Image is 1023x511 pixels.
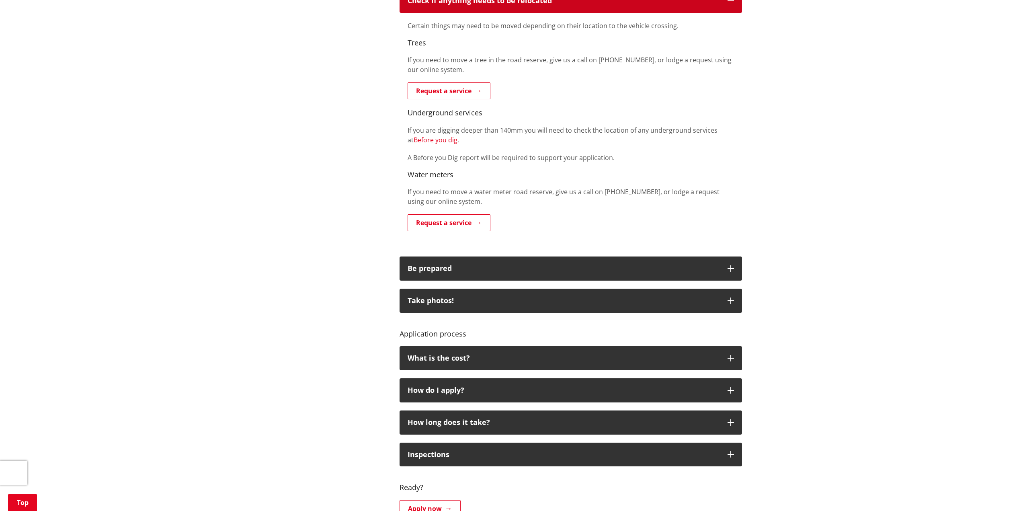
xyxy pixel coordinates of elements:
[986,477,1015,506] iframe: Messenger Launcher
[408,354,720,362] div: What is the cost?
[408,108,482,117] span: Underground services
[408,82,490,99] a: Request a service
[8,494,37,511] a: Top
[408,214,490,231] a: Request a service
[400,346,742,370] button: What is the cost?
[408,55,734,74] p: If you need to move a tree in the road reserve, give us a call on [PHONE_NUMBER], or lodge a requ...
[408,125,734,145] p: If you are digging deeper than 140mm you will need to check the location of any underground servi...
[408,187,734,206] p: If you need to move a water meter road reserve, give us a call on [PHONE_NUMBER], or lodge a requ...
[408,451,720,459] div: Inspections
[400,289,742,313] button: Take photos!
[408,153,734,162] p: A Before you Dig report will be required to support your application.
[408,297,720,305] div: Take photos!
[400,321,742,338] h4: Application process
[400,378,742,402] button: How do I apply?
[408,265,720,273] div: Be prepared
[400,257,742,281] button: Be prepared
[400,410,742,435] button: How long does it take?
[408,386,720,394] div: How do I apply?
[400,474,742,492] h4: Ready?
[408,39,734,47] h4: Trees
[408,419,720,427] div: How long does it take?
[408,170,734,179] h4: Water meters
[408,21,734,31] p: Certain things may need to be moved depending on their location to the vehicle crossing.
[400,443,742,467] button: Inspections
[414,135,457,144] a: Before you dig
